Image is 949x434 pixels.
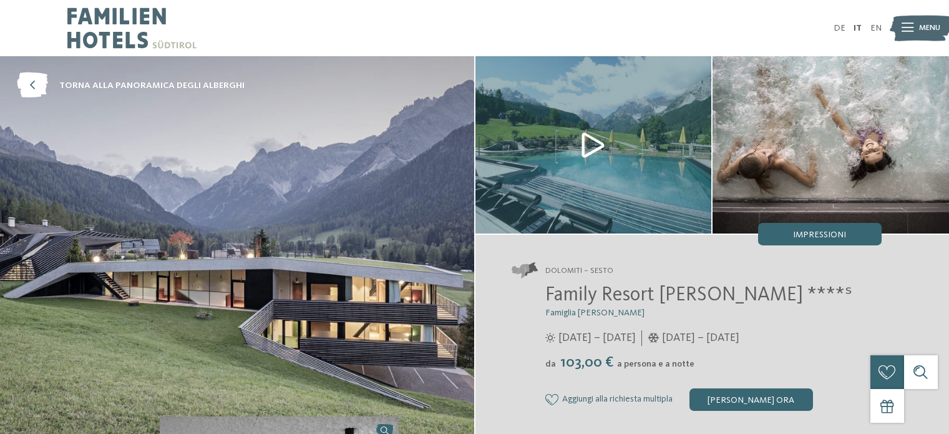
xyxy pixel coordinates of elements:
a: EN [870,24,882,32]
i: Orari d'apertura estate [545,333,555,343]
img: Il nostro family hotel a Sesto, il vostro rifugio sulle Dolomiti. [713,56,949,234]
span: [DATE] – [DATE] [558,330,636,346]
a: DE [834,24,845,32]
a: IT [854,24,862,32]
img: Il nostro family hotel a Sesto, il vostro rifugio sulle Dolomiti. [475,56,712,234]
span: da [545,360,556,368]
span: torna alla panoramica degli alberghi [59,79,245,92]
span: [DATE] – [DATE] [662,330,739,346]
i: Orari d'apertura inverno [648,333,659,343]
span: a persona e a notte [617,360,694,368]
span: Family Resort [PERSON_NAME] ****ˢ [545,285,852,305]
span: Impressioni [793,230,846,239]
span: Aggiungi alla richiesta multipla [562,395,673,405]
span: Dolomiti – Sesto [545,265,613,277]
span: Menu [919,22,940,34]
a: torna alla panoramica degli alberghi [17,73,245,99]
div: [PERSON_NAME] ora [689,388,813,411]
span: 103,00 € [557,355,616,370]
span: Famiglia [PERSON_NAME] [545,308,645,317]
